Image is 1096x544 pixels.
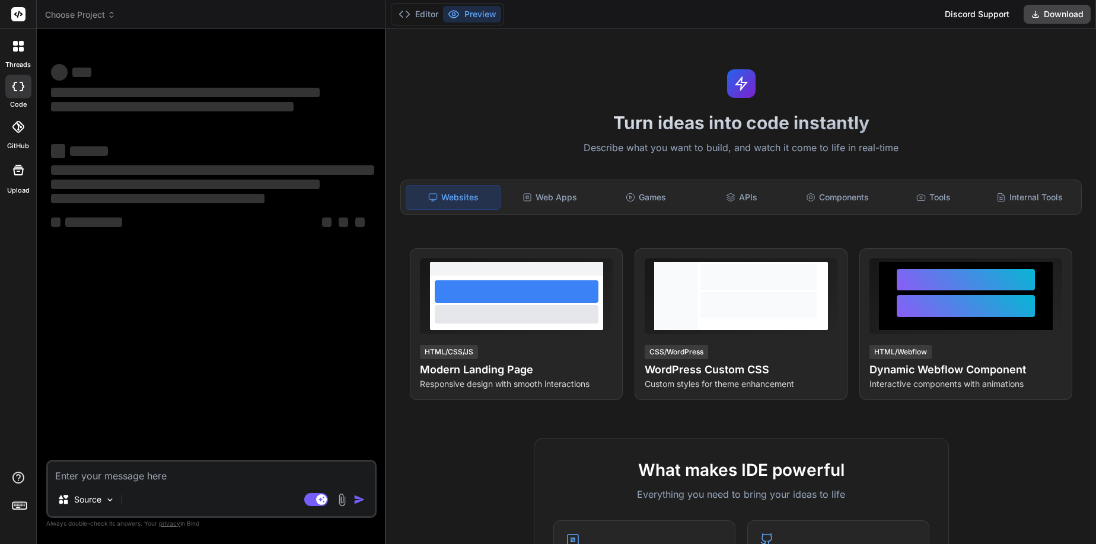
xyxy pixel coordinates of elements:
[7,141,29,151] label: GitHub
[938,5,1017,24] div: Discord Support
[46,518,377,529] p: Always double-check its answers. Your in Bind
[7,185,30,196] label: Upload
[51,88,320,97] span: ‌
[645,345,708,359] div: CSS/WordPress
[51,180,320,189] span: ‌
[72,68,91,77] span: ‌
[869,361,1062,378] h4: Dynamic Webflow Component
[553,457,929,482] h2: What makes IDE powerful
[695,185,789,210] div: APIs
[51,194,265,203] span: ‌
[5,60,31,70] label: threads
[70,146,108,156] span: ‌
[420,378,613,390] p: Responsive design with smooth interactions
[406,185,501,210] div: Websites
[645,378,837,390] p: Custom styles for theme enhancement
[393,140,1089,156] p: Describe what you want to build, and watch it come to life in real-time
[105,495,115,505] img: Pick Models
[51,102,294,111] span: ‌
[1024,5,1091,24] button: Download
[322,217,332,227] span: ‌
[420,345,478,359] div: HTML/CSS/JS
[74,494,101,505] p: Source
[339,217,348,227] span: ‌
[791,185,885,210] div: Components
[335,493,349,507] img: attachment
[355,217,365,227] span: ‌
[353,494,365,505] img: icon
[394,6,443,23] button: Editor
[51,217,60,227] span: ‌
[443,6,501,23] button: Preview
[869,378,1062,390] p: Interactive components with animations
[599,185,693,210] div: Games
[503,185,597,210] div: Web Apps
[65,217,122,227] span: ‌
[51,165,374,175] span: ‌
[553,487,929,501] p: Everything you need to bring your ideas to life
[983,185,1076,210] div: Internal Tools
[51,144,65,158] span: ‌
[887,185,980,210] div: Tools
[645,361,837,378] h4: WordPress Custom CSS
[45,9,116,21] span: Choose Project
[159,520,180,527] span: privacy
[51,64,68,81] span: ‌
[420,361,613,378] h4: Modern Landing Page
[10,100,27,110] label: code
[869,345,932,359] div: HTML/Webflow
[393,112,1089,133] h1: Turn ideas into code instantly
